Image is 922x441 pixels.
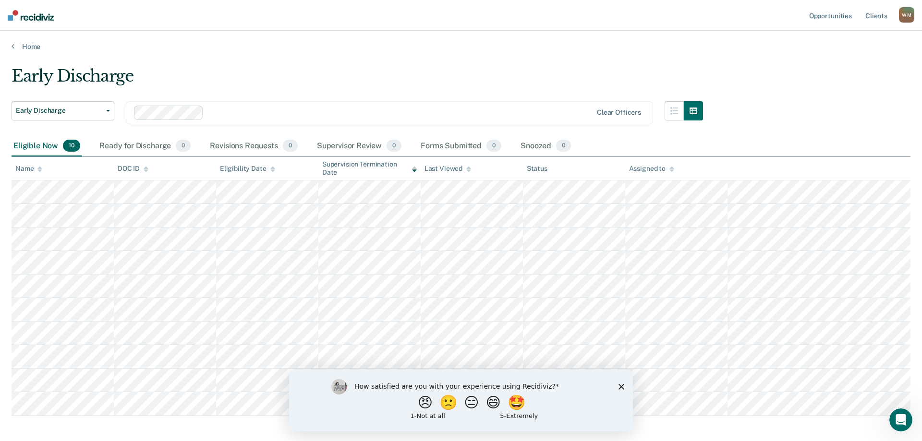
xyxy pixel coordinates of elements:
[387,140,401,152] span: 0
[597,108,641,117] div: Clear officers
[519,136,573,157] div: Snoozed0
[889,408,912,431] iframe: Intercom live chat
[15,165,42,173] div: Name
[63,140,80,152] span: 10
[899,7,914,23] div: W M
[97,136,193,157] div: Ready for Discharge0
[486,140,501,152] span: 0
[425,165,471,173] div: Last Viewed
[899,7,914,23] button: WM
[283,140,298,152] span: 0
[556,140,571,152] span: 0
[16,107,102,115] span: Early Discharge
[289,369,633,431] iframe: Survey by Kim from Recidiviz
[118,165,148,173] div: DOC ID
[8,10,54,21] img: Recidiviz
[208,136,299,157] div: Revisions Requests0
[527,165,547,173] div: Status
[629,165,674,173] div: Assigned to
[322,160,417,177] div: Supervision Termination Date
[12,101,114,120] button: Early Discharge
[12,136,82,157] div: Eligible Now10
[315,136,404,157] div: Supervisor Review0
[419,136,503,157] div: Forms Submitted0
[220,165,275,173] div: Eligibility Date
[176,140,191,152] span: 0
[12,66,703,94] div: Early Discharge
[12,42,910,51] a: Home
